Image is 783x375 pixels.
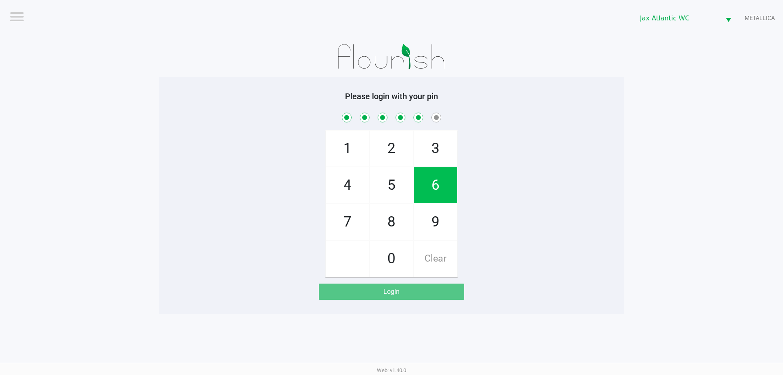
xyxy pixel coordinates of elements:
[414,204,457,240] span: 9
[414,241,457,277] span: Clear
[377,367,406,373] span: Web: v1.40.0
[326,204,369,240] span: 7
[370,131,413,166] span: 2
[370,167,413,203] span: 5
[165,91,618,101] h5: Please login with your pin
[414,167,457,203] span: 6
[640,13,716,23] span: Jax Atlantic WC
[745,14,775,22] span: METALLICA
[326,167,369,203] span: 4
[326,131,369,166] span: 1
[370,241,413,277] span: 0
[721,9,736,28] button: Select
[414,131,457,166] span: 3
[370,204,413,240] span: 8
